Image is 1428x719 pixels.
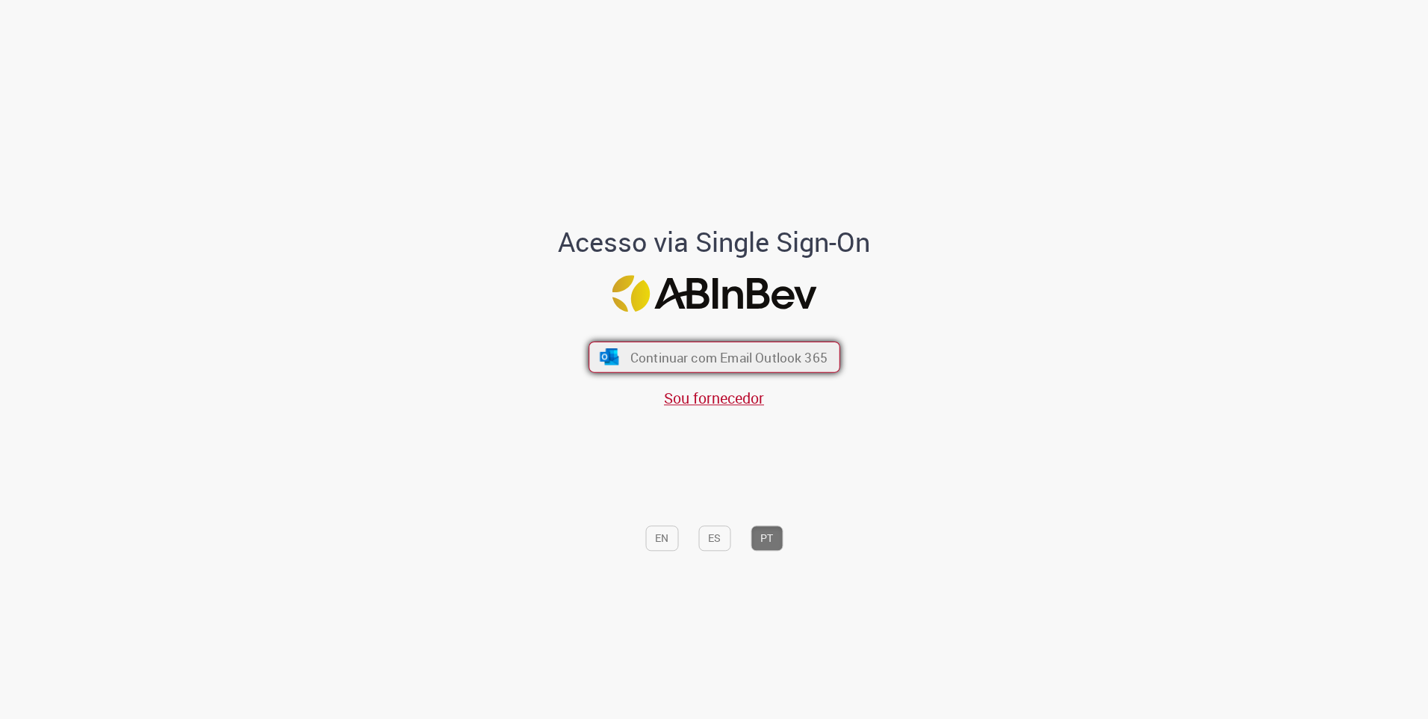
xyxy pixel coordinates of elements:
[598,349,620,365] img: ícone Azure/Microsoft 360
[751,525,783,551] button: PT
[589,342,840,373] button: ícone Azure/Microsoft 360 Continuar com Email Outlook 365
[698,525,730,551] button: ES
[507,228,922,258] h1: Acesso via Single Sign-On
[612,275,816,312] img: Logo ABInBev
[664,389,764,409] a: Sou fornecedor
[645,525,678,551] button: EN
[630,348,827,365] span: Continuar com Email Outlook 365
